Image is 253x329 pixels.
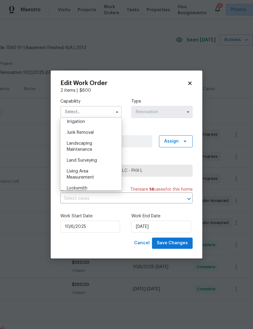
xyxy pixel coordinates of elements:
label: Type [131,98,193,104]
span: $ 800 [79,88,91,93]
input: M/D/YYYY [131,221,191,233]
span: Land Surveying [67,158,97,163]
div: 2 items | [60,87,193,94]
span: Cancel [134,239,150,247]
button: Show options [184,108,192,116]
label: Work End Date [131,213,193,219]
span: Save Changes [157,239,188,247]
label: Trade Partner [60,157,193,163]
label: Work Start Date [60,213,122,219]
button: Cancel [132,238,152,249]
h2: Edit Work Order [60,80,187,86]
span: Living Area Measurement [67,169,94,179]
label: Work Order Manager [60,128,193,134]
span: Locksmith [67,186,87,190]
input: Select... [60,106,122,118]
input: Select cases [60,194,176,203]
span: DMV Landscaping Services LLC - PHX-L [66,168,187,174]
label: Capability [60,98,122,104]
button: Save Changes [152,238,193,249]
span: Junk Removal [67,130,94,135]
input: M/D/YYYY [60,221,120,233]
button: Open [185,195,193,203]
span: 14 [149,187,154,192]
span: Landscaping Maintenance [67,141,92,152]
button: Hide options [113,108,121,116]
input: Select... [131,106,193,118]
span: Assign [164,138,179,144]
span: Irrigation [67,120,85,124]
span: There are case s for this home [130,186,193,192]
